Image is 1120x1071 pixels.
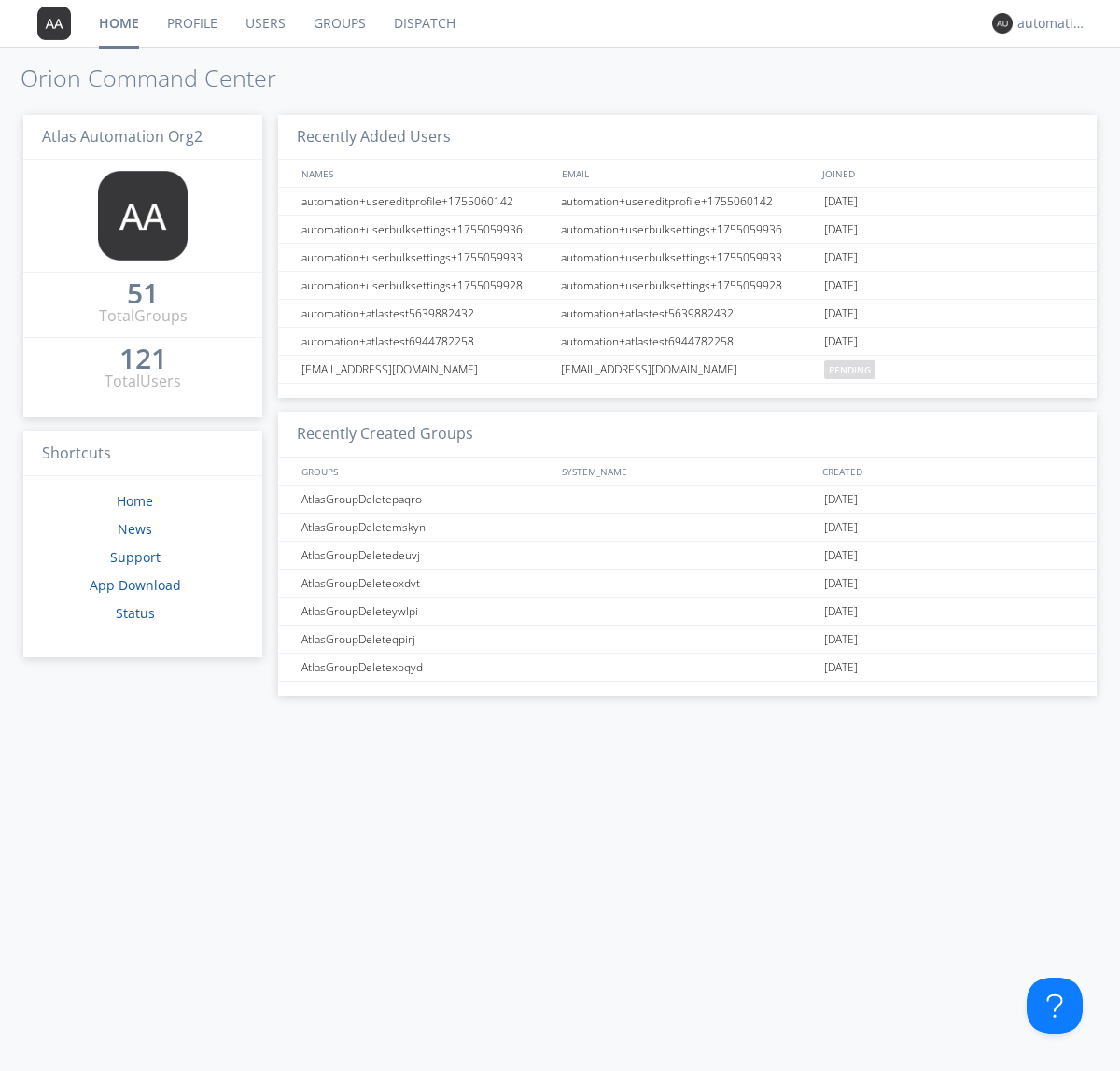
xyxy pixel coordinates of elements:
div: automation+atlastest5639882432 [556,300,819,327]
a: automation+usereditprofile+1755060142automation+usereditprofile+1755060142[DATE] [278,188,1097,216]
span: [DATE] [824,216,858,244]
div: Total Groups [99,305,188,327]
span: [DATE] [824,570,858,598]
div: GROUPS [297,458,553,485]
div: automation+atlastest5639882432 [297,300,555,327]
a: AtlasGroupDeleteqpirj[DATE] [278,626,1097,654]
img: 373638.png [992,13,1013,34]
a: 51 [127,284,159,305]
div: automation+userbulksettings+1755059928 [556,272,819,299]
div: automation+userbulksettings+1755059936 [556,216,819,243]
a: 121 [119,349,167,371]
div: AtlasGroupDeleteoxdvt [297,570,555,597]
div: AtlasGroupDeleteqpirj [297,626,555,653]
span: [DATE] [824,272,858,300]
a: AtlasGroupDeletedeuvj[DATE] [278,542,1097,570]
div: CREATED [818,458,1079,485]
span: [DATE] [824,244,858,272]
a: Support [110,548,161,566]
a: AtlasGroupDeletepaqro[DATE] [278,486,1097,514]
div: AtlasGroupDeletedeuvj [297,542,555,569]
a: AtlasGroupDeleteywlpi[DATE] [278,598,1097,626]
span: [DATE] [824,486,858,514]
a: automation+atlastest6944782258automation+atlastest6944782258[DATE] [278,328,1097,356]
img: 373638.png [37,7,71,40]
div: AtlasGroupDeletepaqro [297,486,555,513]
div: automation+usereditprofile+1755060142 [297,188,555,215]
span: [DATE] [824,654,858,682]
div: AtlasGroupDeletexoqyd [297,654,555,681]
span: [DATE] [824,300,858,328]
span: [DATE] [824,598,858,626]
div: automation+userbulksettings+1755059936 [297,216,555,243]
a: automation+atlastest5639882432automation+atlastest5639882432[DATE] [278,300,1097,328]
div: automation+atlas0035+org2 [1017,14,1087,33]
img: 373638.png [98,171,188,261]
div: AtlasGroupDeleteywlpi [297,598,555,625]
div: [EMAIL_ADDRESS][DOMAIN_NAME] [297,356,555,383]
a: automation+userbulksettings+1755059928automation+userbulksettings+1755059928[DATE] [278,272,1097,300]
a: News [118,520,152,538]
div: NAMES [297,160,553,187]
div: Total Users [105,371,181,392]
div: SYSTEM_NAME [557,458,818,485]
span: [DATE] [824,514,858,542]
span: Atlas Automation Org2 [42,126,203,147]
span: [DATE] [824,188,858,216]
div: automation+usereditprofile+1755060142 [556,188,819,215]
a: Status [116,604,155,622]
span: [DATE] [824,328,858,356]
a: App Download [90,576,181,594]
div: automation+atlastest6944782258 [556,328,819,355]
h3: Recently Added Users [278,115,1097,161]
a: automation+userbulksettings+1755059936automation+userbulksettings+1755059936[DATE] [278,216,1097,244]
iframe: Toggle Customer Support [1027,978,1083,1034]
div: EMAIL [557,160,818,187]
div: [EMAIL_ADDRESS][DOMAIN_NAME] [556,356,819,383]
div: automation+atlastest6944782258 [297,328,555,355]
div: automation+userbulksettings+1755059928 [297,272,555,299]
span: [DATE] [824,626,858,654]
a: AtlasGroupDeletemskyn[DATE] [278,514,1097,542]
h3: Shortcuts [23,431,262,477]
a: AtlasGroupDeletexoqyd[DATE] [278,654,1097,682]
div: JOINED [818,160,1079,187]
a: AtlasGroupDeleteoxdvt[DATE] [278,570,1097,598]
div: 51 [127,284,159,303]
div: automation+userbulksettings+1755059933 [297,244,555,271]
a: Home [117,492,153,510]
span: pending [824,360,875,379]
h3: Recently Created Groups [278,412,1097,458]
span: [DATE] [824,542,858,570]
div: automation+userbulksettings+1755059933 [556,244,819,271]
a: automation+userbulksettings+1755059933automation+userbulksettings+1755059933[DATE] [278,244,1097,272]
div: AtlasGroupDeletemskyn [297,514,555,541]
a: [EMAIL_ADDRESS][DOMAIN_NAME][EMAIL_ADDRESS][DOMAIN_NAME]pending [278,356,1097,384]
div: 121 [119,349,167,368]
